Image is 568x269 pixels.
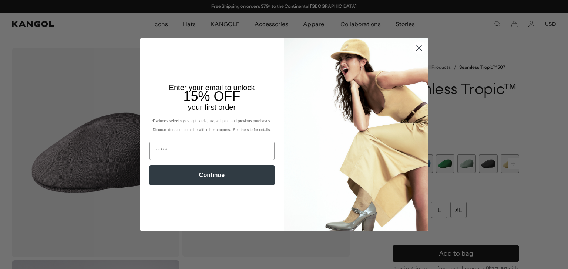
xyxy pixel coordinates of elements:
[284,38,428,231] img: 93be19ad-e773-4382-80b9-c9d740c9197f.jpeg
[413,41,426,54] button: Close dialog
[183,89,240,104] span: 15% OFF
[151,119,272,132] span: *Excludes select styles, gift cards, tax, shipping and previous purchases. Discount does not comb...
[149,142,275,160] input: Email
[188,103,236,111] span: your first order
[169,84,255,92] span: Enter your email to unlock
[149,165,275,185] button: Continue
